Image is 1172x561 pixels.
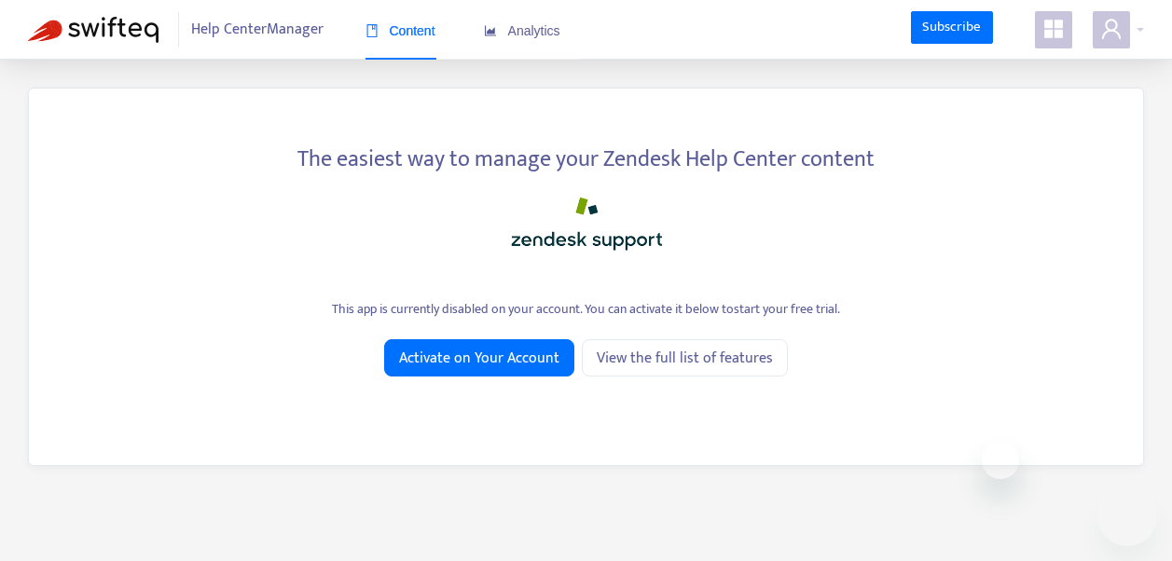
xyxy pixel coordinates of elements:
[365,24,379,37] span: book
[911,11,993,45] a: Subscribe
[1100,18,1123,40] span: user
[365,23,435,38] span: Content
[484,23,560,38] span: Analytics
[28,17,159,43] img: Swifteq
[597,347,773,370] span: View the full list of features
[582,339,788,376] a: View the full list of features
[982,442,1019,479] iframe: Close message
[493,190,680,257] img: zendesk_support_logo.png
[191,12,324,48] span: Help Center Manager
[484,24,497,37] span: area-chart
[399,347,559,370] span: Activate on Your Account
[57,135,1115,176] div: The easiest way to manage your Zendesk Help Center content
[1042,18,1065,40] span: appstore
[57,299,1115,319] div: This app is currently disabled on your account. You can activate it below to start your free trial .
[384,339,574,376] button: Activate on Your Account
[1097,486,1157,546] iframe: Button to launch messaging window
